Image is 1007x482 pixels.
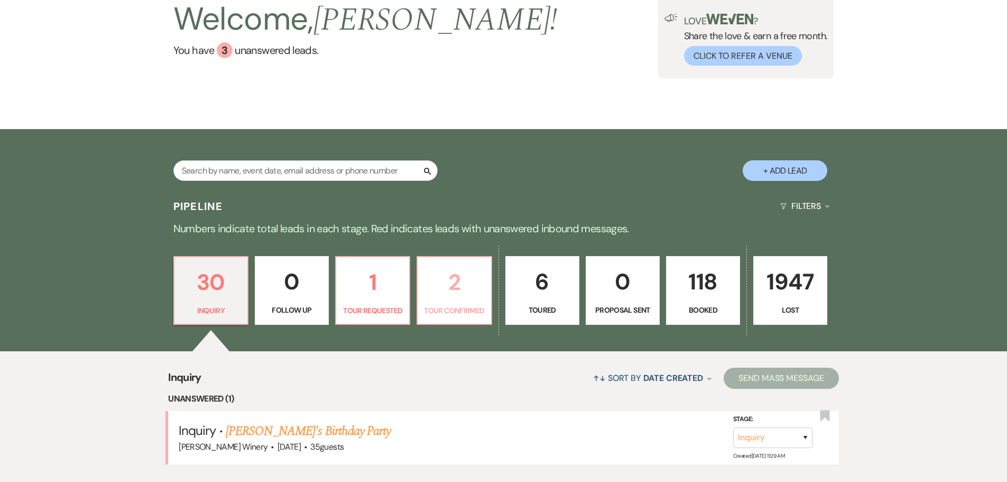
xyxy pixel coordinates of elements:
[335,256,410,325] a: 1Tour Requested
[343,305,403,316] p: Tour Requested
[217,42,233,58] div: 3
[262,264,322,299] p: 0
[181,305,241,316] p: Inquiry
[589,364,716,392] button: Sort By Date Created
[179,422,216,439] span: Inquiry
[684,46,802,66] button: Click to Refer a Venue
[278,441,301,452] span: [DATE]
[417,256,492,325] a: 2Tour Confirmed
[173,199,223,214] h3: Pipeline
[743,160,827,181] button: + Add Lead
[512,264,572,299] p: 6
[678,14,828,66] div: Share the love & earn a free month.
[424,305,484,316] p: Tour Confirmed
[255,256,329,325] a: 0Follow Up
[593,264,653,299] p: 0
[181,265,241,300] p: 30
[168,369,201,392] span: Inquiry
[673,304,733,316] p: Booked
[760,304,820,316] p: Lost
[733,452,784,459] span: Created: [DATE] 11:29 AM
[724,368,839,389] button: Send Mass Message
[643,372,703,384] span: Date Created
[593,304,653,316] p: Proposal Sent
[706,14,753,24] img: weven-logo-green.svg
[173,42,558,58] a: You have 3 unanswered leads.
[776,192,834,220] button: Filters
[343,265,403,300] p: 1
[673,264,733,299] p: 118
[760,264,820,299] p: 1947
[505,256,579,325] a: 6Toured
[684,14,828,26] p: Love ?
[123,220,884,237] p: Numbers indicate total leads in each stage. Red indicates leads with unanswered inbound messages.
[733,414,812,425] label: Stage:
[179,441,267,452] span: [PERSON_NAME] Winery
[310,441,344,452] span: 35 guests
[586,256,660,325] a: 0Proposal Sent
[262,304,322,316] p: Follow Up
[666,256,740,325] a: 118Booked
[173,160,438,181] input: Search by name, event date, email address or phone number
[173,256,248,325] a: 30Inquiry
[424,265,484,300] p: 2
[168,392,839,406] li: Unanswered (1)
[664,14,678,22] img: loud-speaker-illustration.svg
[512,304,572,316] p: Toured
[753,256,827,325] a: 1947Lost
[226,422,391,441] a: [PERSON_NAME]'s Birthday Party
[593,372,606,384] span: ↑↓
